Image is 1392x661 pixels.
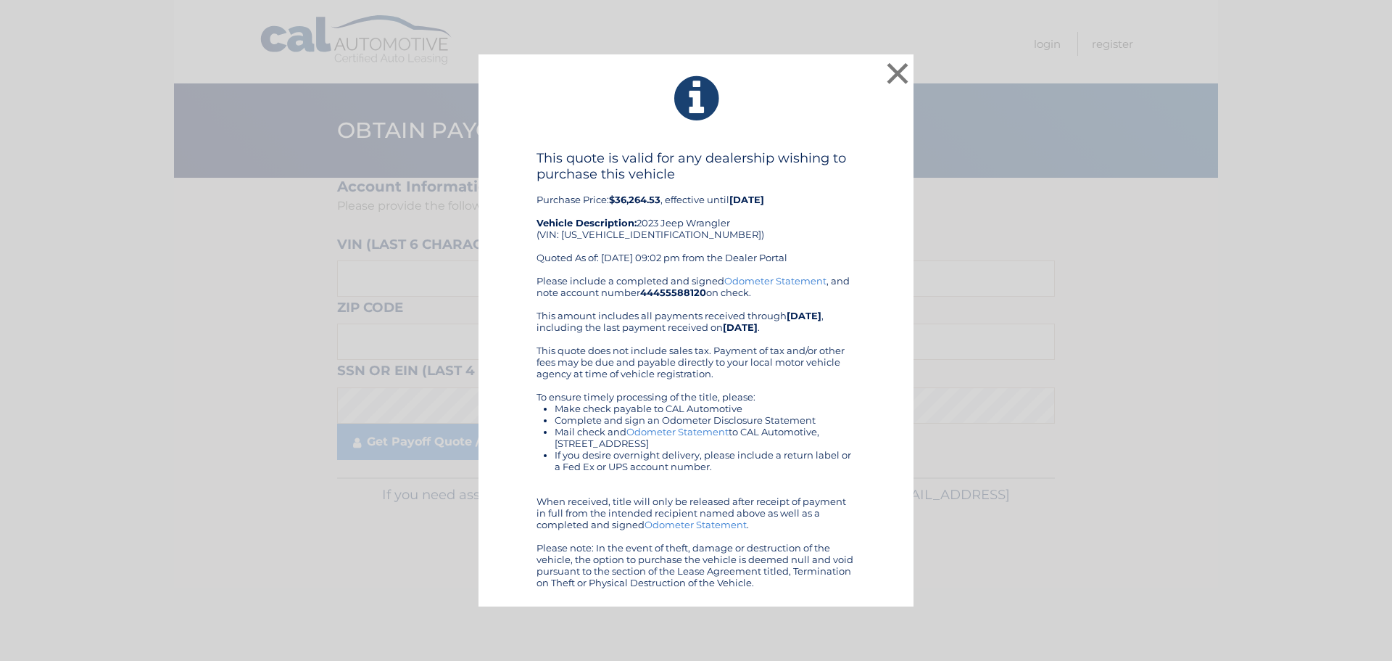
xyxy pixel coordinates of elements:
[787,310,821,321] b: [DATE]
[555,403,855,414] li: Make check payable to CAL Automotive
[536,150,855,182] h4: This quote is valid for any dealership wishing to purchase this vehicle
[640,287,706,298] b: 44455588120
[883,59,912,88] button: ×
[555,449,855,472] li: If you desire overnight delivery, please include a return label or a Fed Ex or UPS account number.
[555,414,855,426] li: Complete and sign an Odometer Disclosure Statement
[536,275,855,588] div: Please include a completed and signed , and note account number on check. This amount includes al...
[609,194,660,205] b: $36,264.53
[626,426,729,438] a: Odometer Statement
[536,150,855,275] div: Purchase Price: , effective until 2023 Jeep Wrangler (VIN: [US_VEHICLE_IDENTIFICATION_NUMBER]) Qu...
[724,275,826,287] a: Odometer Statement
[645,519,747,530] a: Odometer Statement
[729,194,764,205] b: [DATE]
[536,217,637,229] strong: Vehicle Description:
[723,321,758,333] b: [DATE]
[555,426,855,449] li: Mail check and to CAL Automotive, [STREET_ADDRESS]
